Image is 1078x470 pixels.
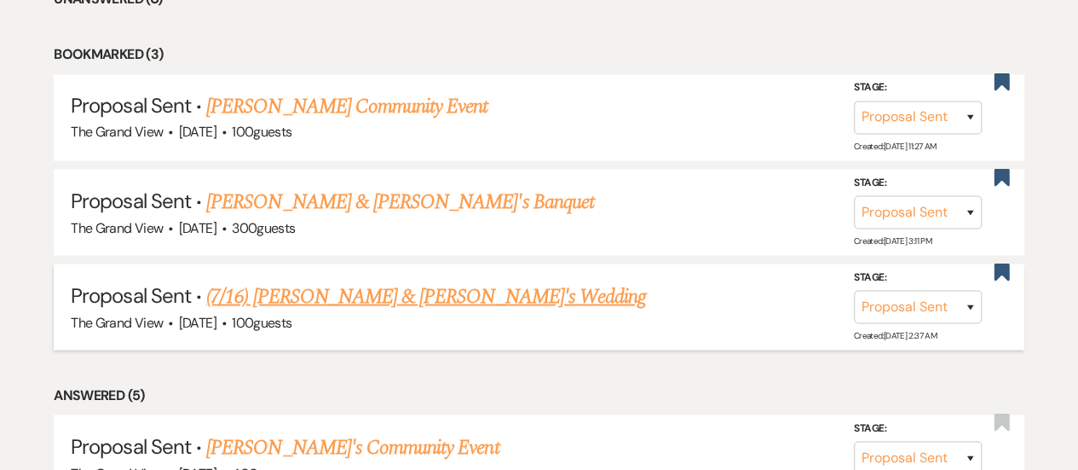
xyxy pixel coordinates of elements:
span: The Grand View [71,313,163,331]
span: [DATE] [179,218,216,236]
span: 100 guests [232,313,291,331]
label: Stage: [854,78,982,97]
span: Proposal Sent [71,187,191,213]
a: [PERSON_NAME] & [PERSON_NAME]'s Banquet [206,186,594,217]
span: Created: [DATE] 3:11 PM [854,235,931,247]
label: Stage: [854,173,982,192]
a: [PERSON_NAME]'s Community Event [206,432,499,462]
span: The Grand View [71,218,163,236]
label: Stage: [854,419,982,438]
span: Proposal Sent [71,281,191,308]
span: Proposal Sent [71,432,191,459]
span: The Grand View [71,123,163,141]
li: Bookmarked (3) [54,44,1024,66]
span: 100 guests [232,123,291,141]
span: [DATE] [179,123,216,141]
a: (7/16) [PERSON_NAME] & [PERSON_NAME]'s Wedding [206,281,646,311]
span: Created: [DATE] 11:27 AM [854,141,936,152]
span: Proposal Sent [71,92,191,119]
label: Stage: [854,269,982,287]
a: [PERSON_NAME] Community Event [206,91,487,122]
span: [DATE] [179,313,216,331]
li: Answered (5) [54,384,1024,406]
span: 300 guests [232,218,295,236]
span: Created: [DATE] 2:37 AM [854,330,937,341]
